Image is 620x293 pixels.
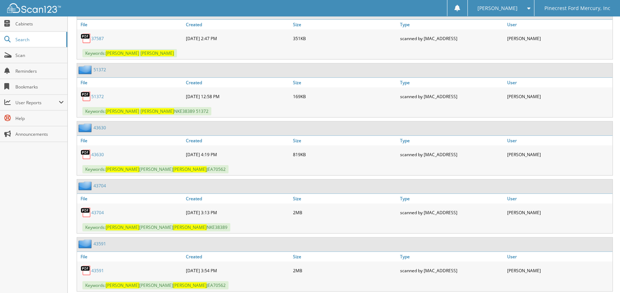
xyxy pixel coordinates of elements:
[91,268,104,274] a: 43591
[15,100,59,106] span: User Reports
[173,224,207,230] span: [PERSON_NAME]
[78,123,93,132] img: folder2.png
[106,166,139,172] span: [PERSON_NAME]
[173,166,207,172] span: [PERSON_NAME]
[291,78,398,87] a: Size
[7,3,61,13] img: scan123-logo-white.svg
[398,31,505,45] div: scanned by [MAC_ADDRESS]
[184,147,291,162] div: [DATE] 4:19 PM
[15,115,64,121] span: Help
[505,78,612,87] a: User
[15,84,64,90] span: Bookmarks
[82,165,229,173] span: Keywords: [PERSON_NAME] JEA70562
[81,91,91,102] img: PDF.png
[77,78,184,87] a: File
[505,31,612,45] div: [PERSON_NAME]
[184,263,291,278] div: [DATE] 3:54 PM
[505,263,612,278] div: [PERSON_NAME]
[184,194,291,203] a: Created
[15,52,64,58] span: Scan
[398,89,505,104] div: scanned by [MAC_ADDRESS]
[77,20,184,29] a: File
[398,205,505,220] div: scanned by [MAC_ADDRESS]
[184,252,291,261] a: Created
[173,282,207,288] span: [PERSON_NAME]
[78,65,93,74] img: folder2.png
[82,49,177,57] span: Keywords:
[15,68,64,74] span: Reminders
[81,265,91,276] img: PDF.png
[78,239,93,248] img: folder2.png
[398,20,505,29] a: Type
[184,89,291,104] div: [DATE] 12:58 PM
[82,223,230,231] span: Keywords: [PERSON_NAME] NKE38389
[91,152,104,158] a: 43630
[184,31,291,45] div: [DATE] 2:47 PM
[505,194,612,203] a: User
[106,108,139,114] span: [PERSON_NAME]
[184,78,291,87] a: Created
[505,205,612,220] div: [PERSON_NAME]
[77,194,184,203] a: File
[91,35,104,42] a: 37587
[78,181,93,190] img: folder2.png
[106,282,139,288] span: [PERSON_NAME]
[91,210,104,216] a: 43704
[291,205,398,220] div: 2MB
[93,183,106,189] a: 43704
[184,205,291,220] div: [DATE] 3:13 PM
[82,281,229,289] span: Keywords: [PERSON_NAME] JEA70562
[81,149,91,160] img: PDF.png
[505,252,612,261] a: User
[291,147,398,162] div: 819KB
[93,67,106,73] a: 51372
[15,131,64,137] span: Announcements
[184,20,291,29] a: Created
[81,207,91,218] img: PDF.png
[398,136,505,145] a: Type
[184,136,291,145] a: Created
[398,147,505,162] div: scanned by [MAC_ADDRESS]
[140,108,174,114] span: [PERSON_NAME]
[291,252,398,261] a: Size
[291,89,398,104] div: 169KB
[398,263,505,278] div: scanned by [MAC_ADDRESS]
[505,20,612,29] a: User
[544,6,610,10] span: Pinecrest Ford Mercury, Inc
[77,252,184,261] a: File
[398,252,505,261] a: Type
[291,263,398,278] div: 2MB
[477,6,518,10] span: [PERSON_NAME]
[93,125,106,131] a: 43630
[106,224,139,230] span: [PERSON_NAME]
[398,194,505,203] a: Type
[291,194,398,203] a: Size
[93,241,106,247] a: 43591
[106,50,139,56] span: [PERSON_NAME]
[505,147,612,162] div: [PERSON_NAME]
[15,37,63,43] span: Search
[77,136,184,145] a: File
[291,31,398,45] div: 351KB
[15,21,64,27] span: Cabinets
[140,50,174,56] span: [PERSON_NAME]
[81,33,91,44] img: PDF.png
[82,107,211,115] span: Keywords: NKE38389 51372
[91,93,104,100] a: 51372
[291,20,398,29] a: Size
[505,136,612,145] a: User
[398,78,505,87] a: Type
[291,136,398,145] a: Size
[584,259,620,293] iframe: Chat Widget
[505,89,612,104] div: [PERSON_NAME]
